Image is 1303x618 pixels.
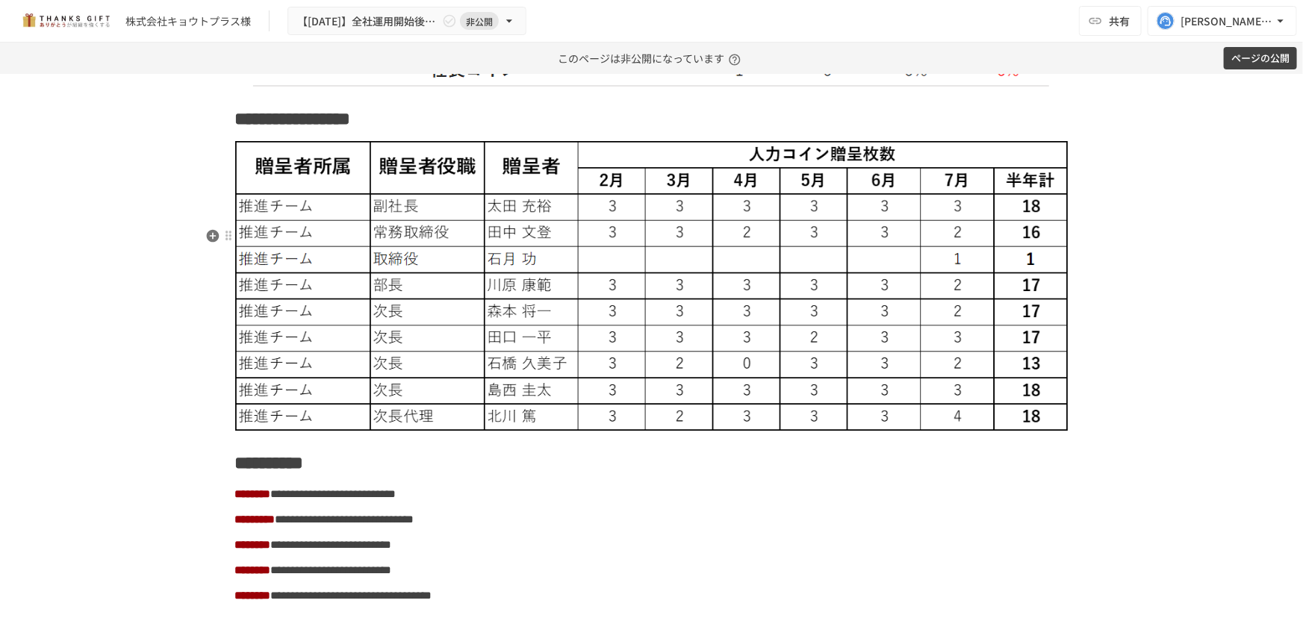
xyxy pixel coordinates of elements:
[235,141,1069,431] img: bsNpGs4z5mxX5QBNFfy0inMOce4E8VsLx9MXkCDmkEX
[18,9,113,33] img: mMP1OxWUAhQbsRWCurg7vIHe5HqDpP7qZo7fRoNLXQh
[287,7,526,36] button: 【[DATE]】全社運用開始後振り返りミーティング非公開
[1148,6,1297,36] button: [PERSON_NAME][EMAIL_ADDRESS][DOMAIN_NAME]
[1109,13,1130,29] span: 共有
[460,13,499,29] span: 非公開
[125,13,251,29] div: 株式会社キョウトプラス様
[558,43,745,74] p: このページは非公開になっています
[297,12,439,31] span: 【[DATE]】全社運用開始後振り返りミーティング
[1181,12,1273,31] div: [PERSON_NAME][EMAIL_ADDRESS][DOMAIN_NAME]
[1079,6,1142,36] button: 共有
[1224,47,1297,70] button: ページの公開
